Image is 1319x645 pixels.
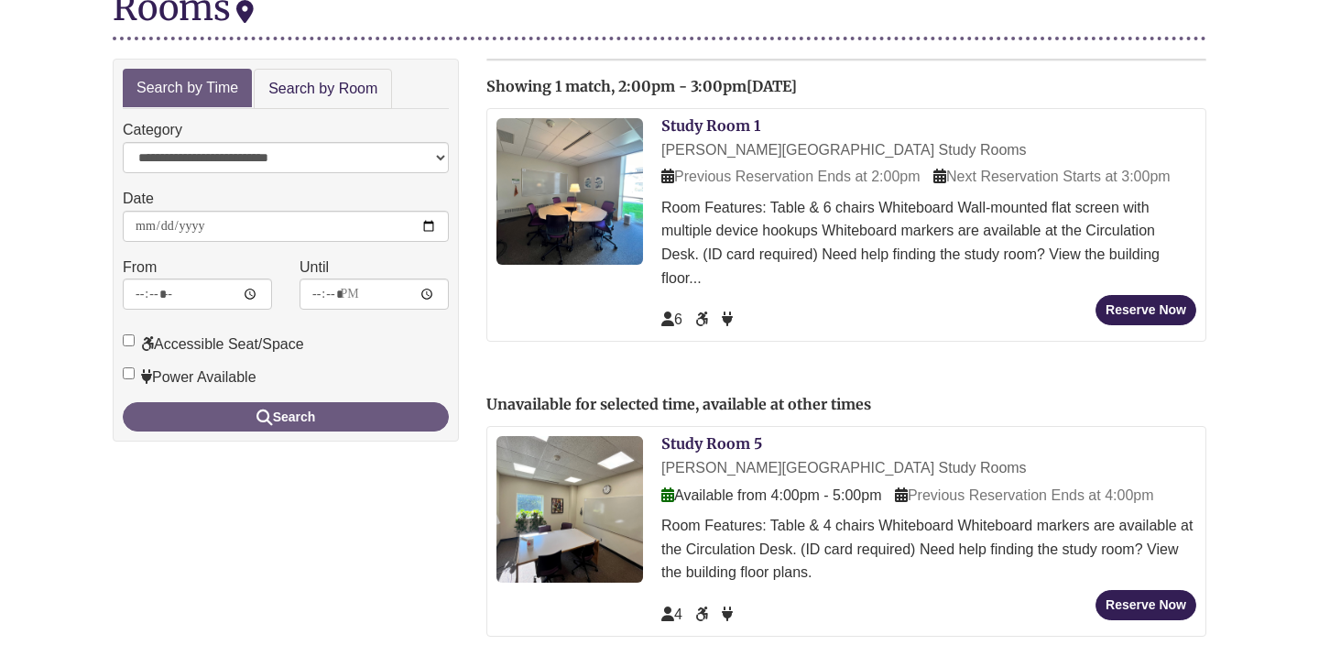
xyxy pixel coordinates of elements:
div: [PERSON_NAME][GEOGRAPHIC_DATA] Study Rooms [661,138,1196,162]
span: Accessible Seat/Space [695,607,712,622]
button: Reserve Now [1096,295,1196,325]
label: Category [123,118,182,142]
label: Date [123,187,154,211]
span: Available from 4:00pm - 5:00pm [661,487,881,503]
label: Accessible Seat/Space [123,333,304,356]
a: Study Room 1 [661,116,760,135]
span: , 2:00pm - 3:00pm[DATE] [611,77,797,95]
span: The capacity of this space [661,312,682,327]
input: Accessible Seat/Space [123,334,135,346]
span: Power Available [722,312,733,327]
a: Study Room 5 [661,434,762,453]
span: Previous Reservation Ends at 2:00pm [661,169,921,184]
span: Next Reservation Starts at 3:00pm [933,169,1171,184]
div: Room Features: Table & 6 chairs Whiteboard Wall-mounted flat screen with multiple device hookups ... [661,196,1196,290]
a: Search by Room [254,69,392,110]
img: Study Room 1 [496,118,643,265]
input: Power Available [123,367,135,379]
h2: Showing 1 match [486,79,1206,95]
button: Search [123,402,449,432]
img: Study Room 5 [496,436,643,583]
label: Power Available [123,366,256,389]
button: Reserve Now [1096,590,1196,620]
span: Power Available [722,607,733,622]
a: Search by Time [123,69,252,108]
div: [PERSON_NAME][GEOGRAPHIC_DATA] Study Rooms [661,456,1196,480]
div: Room Features: Table & 4 chairs Whiteboard Whiteboard markers are available at the Circulation De... [661,514,1196,585]
span: Previous Reservation Ends at 4:00pm [895,487,1154,503]
h2: Unavailable for selected time, available at other times [486,397,1206,413]
label: Until [300,256,329,279]
span: The capacity of this space [661,607,682,622]
label: From [123,256,157,279]
span: Accessible Seat/Space [695,312,712,327]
